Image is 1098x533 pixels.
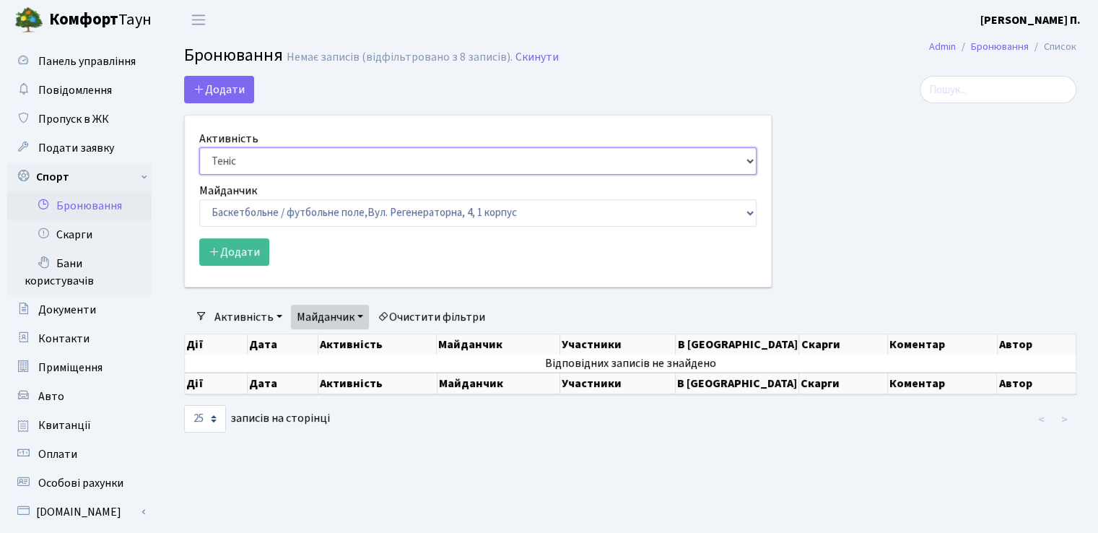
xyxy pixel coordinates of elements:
[7,324,152,353] a: Контакти
[185,355,1076,372] td: Відповідних записів не знайдено
[560,373,676,394] th: Участники
[49,8,152,32] span: Таун
[291,305,369,329] a: Майданчик
[971,39,1029,54] a: Бронювання
[184,405,330,433] label: записів на сторінці
[7,191,152,220] a: Бронювання
[7,76,152,105] a: Повідомлення
[1029,39,1076,55] li: Список
[7,295,152,324] a: Документи
[676,334,799,355] th: В [GEOGRAPHIC_DATA]
[184,405,226,433] select: записів на сторінці
[515,51,559,64] a: Скинути
[287,51,513,64] div: Немає записів (відфільтровано з 8 записів).
[7,382,152,411] a: Авто
[799,373,887,394] th: Скарги
[209,305,288,329] a: Активність
[7,162,152,191] a: Спорт
[920,76,1076,103] input: Пошук...
[184,43,283,68] span: Бронювання
[38,82,112,98] span: Повідомлення
[7,105,152,134] a: Пропуск в ЖК
[38,53,136,69] span: Панель управління
[7,440,152,469] a: Оплати
[929,39,956,54] a: Admin
[199,182,257,199] label: Майданчик
[907,32,1098,62] nav: breadcrumb
[7,220,152,249] a: Скарги
[998,334,1076,355] th: Автор
[185,334,248,355] th: Дії
[980,12,1081,28] b: [PERSON_NAME] П.
[888,334,998,355] th: Коментар
[560,334,676,355] th: Участники
[437,373,560,394] th: Майданчик
[38,417,91,433] span: Квитанції
[318,373,437,394] th: Активність
[38,446,77,462] span: Оплати
[199,238,269,266] button: Додати
[184,76,254,103] button: Додати
[7,498,152,526] a: [DOMAIN_NAME]
[248,334,318,355] th: Дата
[888,373,998,394] th: Коментар
[199,130,258,147] label: Активність
[38,302,96,318] span: Документи
[7,353,152,382] a: Приміщення
[248,373,318,394] th: Дата
[7,249,152,295] a: Бани користувачів
[318,334,437,355] th: Активність
[372,305,491,329] a: Очистити фільтри
[180,8,217,32] button: Переключити навігацію
[49,8,118,31] b: Комфорт
[980,12,1081,29] a: [PERSON_NAME] П.
[38,389,64,404] span: Авто
[7,134,152,162] a: Подати заявку
[38,111,109,127] span: Пропуск в ЖК
[7,47,152,76] a: Панель управління
[38,140,114,156] span: Подати заявку
[14,6,43,35] img: logo.png
[676,373,799,394] th: В [GEOGRAPHIC_DATA]
[7,411,152,440] a: Квитанції
[38,475,123,491] span: Особові рахунки
[7,469,152,498] a: Особові рахунки
[437,334,559,355] th: Майданчик
[38,331,90,347] span: Контакти
[38,360,103,376] span: Приміщення
[185,373,248,394] th: Дії
[799,334,887,355] th: Скарги
[997,373,1076,394] th: Автор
